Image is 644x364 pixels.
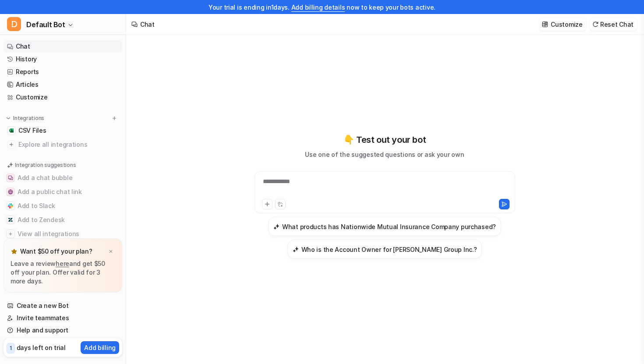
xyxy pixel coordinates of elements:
button: View all integrationsView all integrations [4,227,122,241]
span: D [7,17,21,31]
img: Who is the Account Owner for Markel Group Inc.? [293,246,299,253]
button: Add a chat bubbleAdd a chat bubble [4,171,122,185]
a: Reports [4,66,122,78]
a: Articles [4,78,122,91]
img: Add to Zendesk [8,217,13,223]
a: Help and support [4,324,122,336]
a: Customize [4,91,122,103]
a: Create a new Bot [4,300,122,312]
a: History [4,53,122,65]
p: Use one of the suggested questions or ask your own [305,150,464,159]
span: Default Bot [26,18,65,31]
img: menu_add.svg [111,115,117,121]
button: Add to ZendeskAdd to Zendesk [4,213,122,227]
button: Reset Chat [590,18,637,31]
div: Chat [140,20,155,29]
span: Explore all integrations [18,138,119,152]
a: Explore all integrations [4,138,122,151]
img: What products has Nationwide Mutual Insurance Company purchased? [273,223,280,230]
button: Customize [539,18,586,31]
img: expand menu [5,115,11,121]
p: Integration suggestions [15,161,76,169]
p: Want $50 off your plan? [20,247,92,256]
p: days left on trial [17,343,66,352]
button: Add a public chat linkAdd a public chat link [4,185,122,199]
p: Add billing [84,343,116,352]
img: customize [542,21,548,28]
img: star [11,248,18,255]
img: Add a chat bubble [8,175,13,180]
p: Leave a review and get $50 off your plan. Offer valid for 3 more days. [11,259,115,286]
p: 👇 Test out your bot [343,133,426,146]
span: CSV Files [18,126,46,135]
img: reset [592,21,598,28]
a: Invite teammates [4,312,122,324]
img: explore all integrations [7,140,16,149]
p: Customize [551,20,582,29]
img: View all integrations [8,231,13,237]
button: Add billing [81,341,119,354]
h3: Who is the Account Owner for [PERSON_NAME] Group Inc.? [301,245,477,254]
a: Chat [4,40,122,53]
button: What products has Nationwide Mutual Insurance Company purchased?What products has Nationwide Mutu... [268,217,501,236]
img: x [108,249,113,254]
button: Integrations [4,114,47,123]
p: Integrations [13,115,44,122]
img: CSV Files [9,128,14,133]
button: Who is the Account Owner for Markel Group Inc.?Who is the Account Owner for [PERSON_NAME] Group I... [287,240,482,259]
button: Add to SlackAdd to Slack [4,199,122,213]
img: Add to Slack [8,203,13,209]
p: 1 [10,344,12,352]
a: Add billing details [291,4,345,11]
a: CSV FilesCSV Files [4,124,122,137]
a: here [56,260,69,267]
h3: What products has Nationwide Mutual Insurance Company purchased? [282,222,496,231]
img: Add a public chat link [8,189,13,194]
